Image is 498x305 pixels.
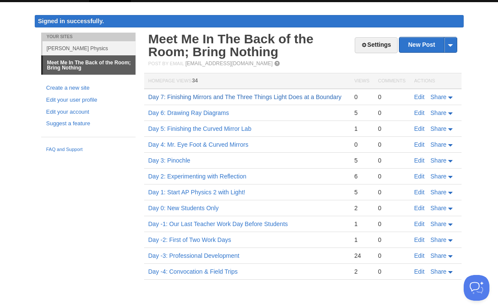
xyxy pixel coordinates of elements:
[431,173,447,180] span: Share
[148,157,190,164] a: Day 3: Pinochle
[148,32,314,59] a: Meet Me In The Back of the Room; Bring Nothing
[414,141,425,148] a: Edit
[354,236,369,244] div: 1
[431,189,447,196] span: Share
[148,252,239,259] a: Day -3: Professional Development
[378,125,405,133] div: 0
[378,93,405,101] div: 0
[148,125,251,132] a: Day 5: Finishing the Curved Mirror Lab
[414,220,425,227] a: Edit
[378,188,405,196] div: 0
[354,252,369,260] div: 24
[378,204,405,212] div: 0
[414,252,425,259] a: Edit
[431,236,447,243] span: Share
[148,141,248,148] a: Day 4: Mr. Eye Foot & Curved Mirrors
[414,157,425,164] a: Edit
[414,205,425,211] a: Edit
[354,141,369,148] div: 0
[354,93,369,101] div: 0
[354,172,369,180] div: 6
[148,61,184,66] span: Post by Email
[431,109,447,116] span: Share
[41,33,136,41] li: Your Sites
[378,109,405,117] div: 0
[144,73,350,89] th: Homepage Views
[46,84,130,93] a: Create a new site
[431,268,447,275] span: Share
[148,268,238,275] a: Day -4: Convocation & Field Trips
[414,125,425,132] a: Edit
[354,125,369,133] div: 1
[185,60,272,66] a: [EMAIL_ADDRESS][DOMAIN_NAME]
[148,109,229,116] a: Day 6: Drawing Ray Diagrams
[46,96,130,105] a: Edit your user profile
[431,252,447,259] span: Share
[378,252,405,260] div: 0
[431,141,447,148] span: Share
[410,73,462,89] th: Actions
[148,173,247,180] a: Day 2: Experimenting with Reflection
[148,189,245,196] a: Day 1: Start AP Physics 2 with Light!
[431,94,447,100] span: Share
[354,157,369,164] div: 5
[378,220,405,228] div: 0
[378,268,405,275] div: 0
[354,268,369,275] div: 2
[414,236,425,243] a: Edit
[414,173,425,180] a: Edit
[192,78,198,84] span: 34
[431,205,447,211] span: Share
[43,56,136,75] a: Meet Me In The Back of the Room; Bring Nothing
[46,119,130,128] a: Suggest a feature
[148,236,231,243] a: Day -2: First of Two Work Days
[148,94,342,100] a: Day 7: Finishing Mirrors and The Three Things Light Does at a Boundary
[378,141,405,148] div: 0
[355,37,397,53] a: Settings
[350,73,374,89] th: Views
[378,236,405,244] div: 0
[414,189,425,196] a: Edit
[46,146,130,154] a: FAQ and Support
[464,275,489,301] iframe: Help Scout Beacon - Open
[414,109,425,116] a: Edit
[431,220,447,227] span: Share
[378,157,405,164] div: 0
[354,220,369,228] div: 1
[354,109,369,117] div: 5
[414,268,425,275] a: Edit
[46,108,130,117] a: Edit your account
[354,188,369,196] div: 5
[431,157,447,164] span: Share
[42,41,136,55] a: [PERSON_NAME] Physics
[399,37,456,52] a: New Post
[378,172,405,180] div: 0
[148,205,219,211] a: Day 0: New Students Only
[414,94,425,100] a: Edit
[374,73,410,89] th: Comments
[35,15,464,27] div: Signed in successfully.
[354,204,369,212] div: 2
[148,220,288,227] a: Day -1: Our Last Teacher Work Day Before Students
[431,125,447,132] span: Share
